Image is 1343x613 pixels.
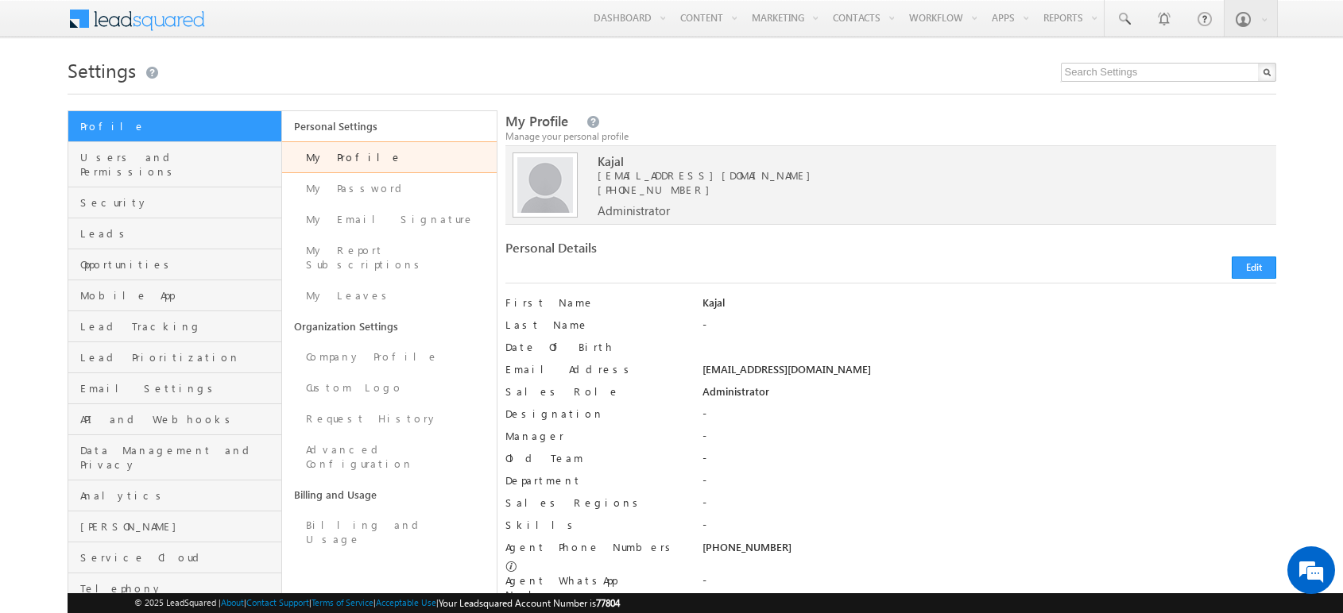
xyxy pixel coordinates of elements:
div: Kajal [702,295,1275,318]
div: - [702,495,1275,518]
label: Email Address [505,362,683,376]
a: Data Management and Privacy [68,435,282,480]
span: Analytics [80,488,278,503]
div: [PHONE_NUMBER] [702,540,1275,562]
a: Users and Permissions [68,142,282,187]
a: Lead Tracking [68,311,282,342]
a: My Profile [282,141,497,173]
span: [EMAIL_ADDRESS][DOMAIN_NAME] [598,168,1214,183]
span: Data Management and Privacy [80,443,278,472]
a: Terms of Service [312,597,373,607]
label: Sales Regions [505,495,683,510]
span: [PERSON_NAME] [80,519,278,534]
div: - [702,318,1275,340]
a: Billing and Usage [282,480,497,510]
div: Administrator [702,384,1275,407]
span: Lead Prioritization [80,350,278,364]
a: Lead Prioritization [68,342,282,373]
a: Custom Logo [282,372,497,403]
a: Contact Support [246,597,309,607]
label: Date Of Birth [505,340,683,354]
a: Service Cloud [68,542,282,573]
label: Agent Phone Numbers [505,540,676,554]
span: Kajal [598,154,1214,168]
span: Mobile App [80,288,278,303]
a: Company Profile [282,341,497,372]
span: API and Webhooks [80,412,278,426]
label: Department [505,473,683,488]
a: Personal Settings [282,111,497,141]
span: Opportunities [80,257,278,272]
a: My Leaves [282,280,497,311]
a: Acceptable Use [376,597,436,607]
div: - [702,573,1275,596]
a: Request History [282,403,497,434]
div: - [702,429,1275,451]
span: Administrator [598,203,670,218]
label: Old Team [505,451,683,465]
div: [EMAIL_ADDRESS][DOMAIN_NAME] [702,362,1275,384]
span: Users and Permissions [80,150,278,179]
label: Sales Role [505,384,683,399]
a: My Password [282,173,497,204]
button: Edit [1232,256,1276,279]
a: Profile [68,111,282,142]
a: [PERSON_NAME] [68,511,282,542]
a: Advanced Configuration [282,434,497,480]
span: Settings [68,57,136,83]
div: - [702,407,1275,429]
span: Profile [80,119,278,133]
a: API and Webhooks [68,404,282,435]
a: Opportunities [68,249,282,280]
span: © 2025 LeadSquared | | | | | [134,596,620,611]
label: Manager [505,429,683,443]
span: Lead Tracking [80,319,278,333]
a: Billing and Usage [282,510,497,555]
span: Telephony [80,581,278,596]
label: Designation [505,407,683,421]
span: Email Settings [80,381,278,395]
div: - [702,451,1275,473]
span: [PHONE_NUMBER] [598,183,718,196]
a: My Email Signature [282,204,497,235]
label: First Name [505,295,683,310]
label: Last Name [505,318,683,332]
a: Telephony [68,573,282,604]
a: Mobile App [68,280,282,311]
span: 77804 [596,597,620,609]
span: Your Leadsquared Account Number is [439,597,620,609]
label: Agent WhatsApp Numbers [505,573,683,602]
div: Manage your personal profile [505,129,1276,144]
a: Organization Settings [282,311,497,341]
div: - [702,473,1275,495]
span: My Profile [505,112,568,130]
span: Security [80,195,278,210]
div: - [702,518,1275,540]
span: Service Cloud [80,550,278,565]
input: Search Settings [1061,63,1276,82]
div: Personal Details [505,241,880,263]
span: Leads [80,226,278,241]
a: My Report Subscriptions [282,235,497,280]
label: Skills [505,518,683,532]
a: Email Settings [68,373,282,404]
a: Analytics [68,480,282,511]
a: About [221,597,244,607]
a: Security [68,187,282,218]
a: Leads [68,218,282,249]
